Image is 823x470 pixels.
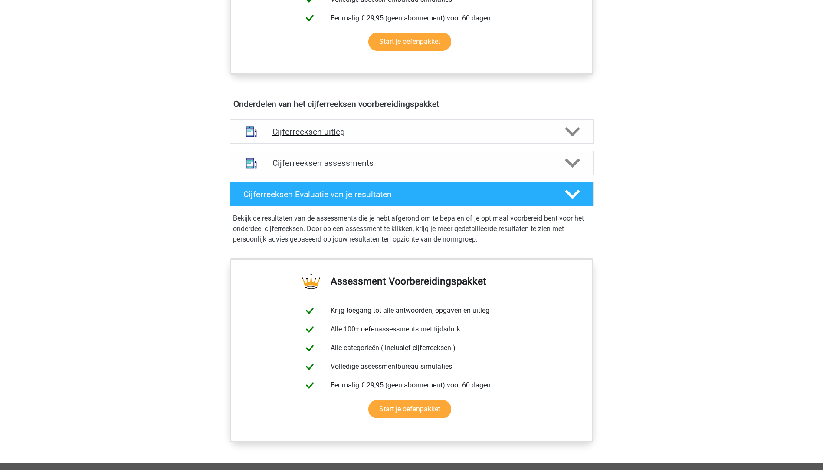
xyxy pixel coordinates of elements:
[226,182,597,206] a: Cijferreeksen Evaluatie van je resultaten
[240,121,262,143] img: cijferreeksen uitleg
[240,152,262,174] img: cijferreeksen assessments
[272,158,551,168] h4: Cijferreeksen assessments
[243,189,551,199] h4: Cijferreeksen Evaluatie van je resultaten
[272,127,551,137] h4: Cijferreeksen uitleg
[368,33,451,51] a: Start je oefenpakket
[233,213,590,245] p: Bekijk de resultaten van de assessments die je hebt afgerond om te bepalen of je optimaal voorber...
[368,400,451,418] a: Start je oefenpakket
[226,151,597,175] a: assessments Cijferreeksen assessments
[233,99,590,109] h4: Onderdelen van het cijferreeksen voorbereidingspakket
[226,119,597,144] a: uitleg Cijferreeksen uitleg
